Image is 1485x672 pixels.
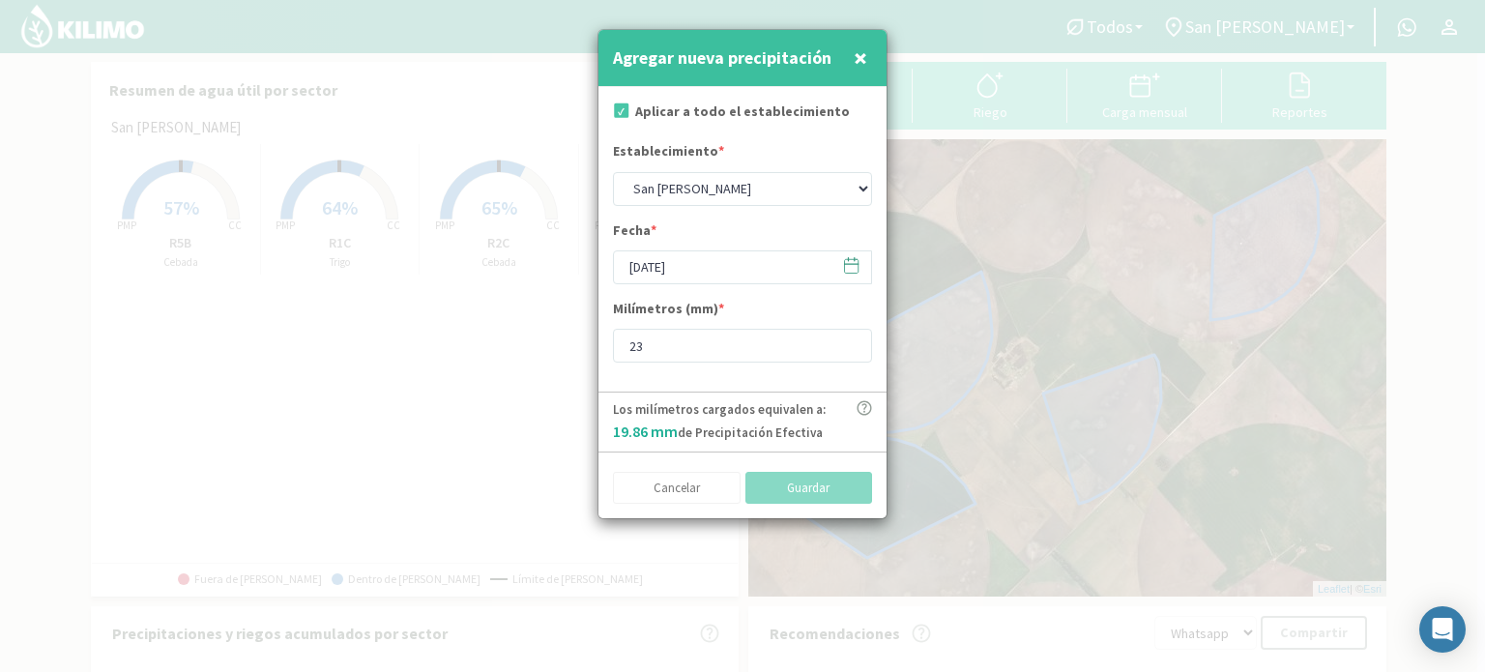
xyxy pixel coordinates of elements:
button: Guardar [745,472,873,505]
span: × [854,42,867,73]
span: 19.86 mm [613,422,678,441]
label: Fecha [613,220,656,246]
h4: Agregar nueva precipitación [613,44,831,72]
label: Milímetros (mm) [613,299,724,324]
label: Aplicar a todo el establecimiento [635,102,850,122]
div: Open Intercom Messenger [1419,606,1466,653]
button: Close [849,39,872,77]
label: Establecimiento [613,141,724,166]
button: Cancelar [613,472,741,505]
p: Los milímetros cargados equivalen a: de Precipitación Efectiva [613,400,826,443]
input: mm [613,329,872,363]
